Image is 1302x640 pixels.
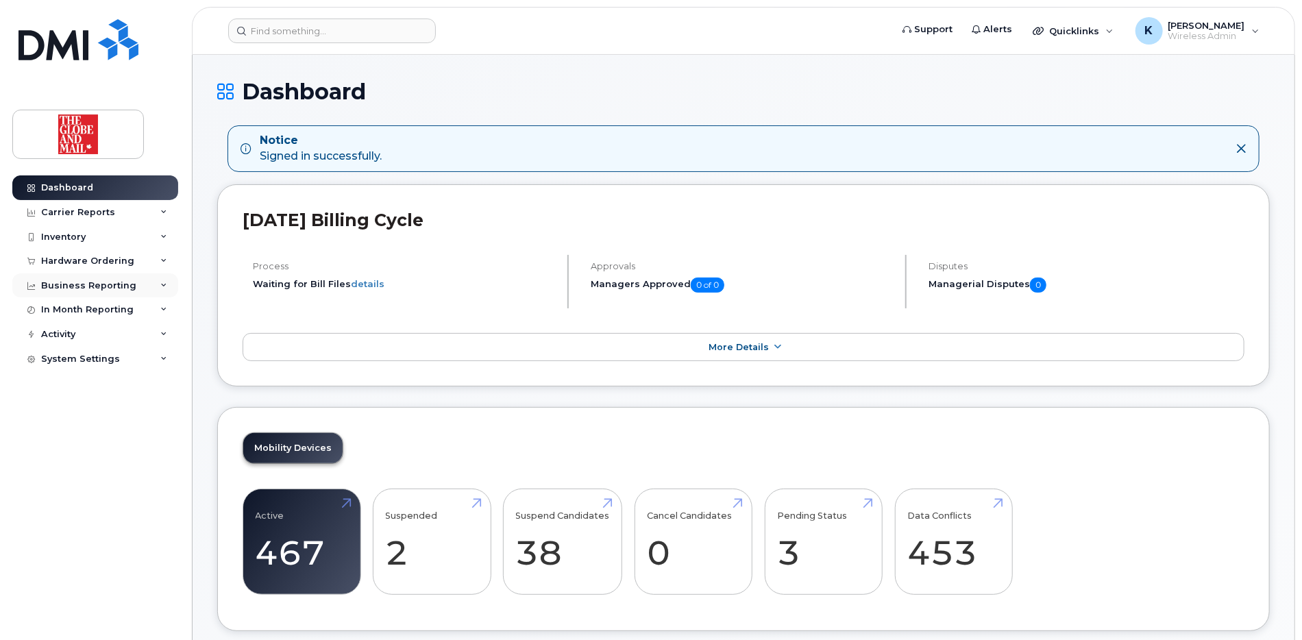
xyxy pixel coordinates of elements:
h1: Dashboard [217,79,1270,103]
a: Suspended 2 [386,497,478,587]
h2: [DATE] Billing Cycle [243,210,1244,230]
a: Suspend Candidates 38 [516,497,610,587]
h4: Approvals [591,261,894,271]
a: Active 467 [256,497,348,587]
span: 0 of 0 [691,278,724,293]
a: Pending Status 3 [777,497,870,587]
span: More Details [709,342,769,352]
a: details [351,278,384,289]
h4: Process [253,261,556,271]
a: Mobility Devices [243,433,343,463]
h4: Disputes [929,261,1244,271]
strong: Notice [260,133,382,149]
h5: Managers Approved [591,278,894,293]
a: Data Conflicts 453 [907,497,1000,587]
a: Cancel Candidates 0 [647,497,739,587]
h5: Managerial Disputes [929,278,1244,293]
span: 0 [1030,278,1046,293]
li: Waiting for Bill Files [253,278,556,291]
div: Signed in successfully. [260,133,382,164]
